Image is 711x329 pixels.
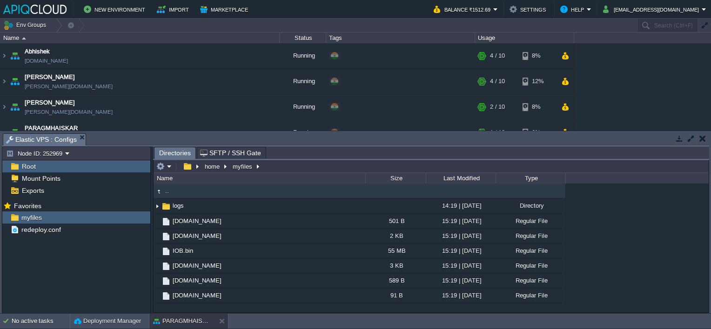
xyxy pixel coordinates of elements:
button: PARAGMHAISKAR [153,316,212,326]
span: Elastic VPS : Configs [6,134,77,145]
input: Click to enter the path [154,160,709,173]
img: AMDAwAAAACH5BAEAAAAALAAAAAABAAEAAAICRAEAOw== [154,258,161,273]
div: 15:19 | [DATE] [426,214,496,228]
div: 15:19 | [DATE] [426,229,496,243]
div: 55 MB [365,243,426,258]
img: AMDAwAAAACH5BAEAAAAALAAAAAABAAEAAAICRAEAOw== [161,217,171,227]
img: AMDAwAAAACH5BAEAAAAALAAAAAABAAEAAAICRAEAOw== [22,37,26,39]
a: Favorites [12,202,43,210]
a: [PERSON_NAME] [25,72,75,82]
button: Marketplace [200,4,251,15]
div: Last Modified [427,173,496,184]
div: 8% [523,94,553,119]
img: AMDAwAAAACH5BAEAAAAALAAAAAABAAEAAAICRAEAOw== [0,69,8,94]
button: [EMAIL_ADDRESS][DOMAIN_NAME] [603,4,702,15]
a: redeploy.conf [20,225,62,234]
img: AMDAwAAAACH5BAEAAAAALAAAAAABAAEAAAICRAEAOw== [154,273,161,288]
div: Running [280,69,326,94]
img: AMDAwAAAACH5BAEAAAAALAAAAAABAAEAAAICRAEAOw== [154,214,161,228]
a: IOB.bin [171,247,195,255]
img: AMDAwAAAACH5BAEAAAAALAAAAAABAAEAAAICRAEAOw== [161,246,171,257]
div: 15:19 | [DATE] [426,288,496,303]
a: [DOMAIN_NAME] [171,232,223,240]
a: myfiles [20,213,43,222]
div: 6% [523,120,553,145]
a: [DOMAIN_NAME] [171,262,223,270]
a: Root [20,162,37,171]
div: 4 / 10 [490,69,505,94]
img: AMDAwAAAACH5BAEAAAAALAAAAAABAAEAAAICRAEAOw== [0,120,8,145]
button: Import [157,4,192,15]
a: [DOMAIN_NAME] [171,217,223,225]
div: 3 KB [365,258,426,273]
a: [DOMAIN_NAME] [25,56,68,66]
img: AMDAwAAAACH5BAEAAAAALAAAAAABAAEAAAICRAEAOw== [154,229,161,243]
div: Running [280,94,326,119]
button: myfiles [231,162,255,171]
div: 15:19 | [DATE] [426,243,496,258]
div: Regular File [496,243,565,258]
div: Tags [327,33,475,43]
div: Name [1,33,279,43]
img: AMDAwAAAACH5BAEAAAAALAAAAAABAAEAAAICRAEAOw== [8,43,21,68]
div: 15:19 | [DATE] [426,273,496,288]
span: SFTP / SSH Gate [200,147,261,158]
div: 14:19 | [DATE] [426,198,496,213]
div: 1 / 10 [490,120,505,145]
div: 12% [523,69,553,94]
span: [DOMAIN_NAME] [171,291,223,299]
div: Regular File [496,273,565,288]
div: Size [366,173,426,184]
img: AMDAwAAAACH5BAEAAAAALAAAAAABAAEAAAICRAEAOw== [161,291,171,301]
img: AMDAwAAAACH5BAEAAAAALAAAAAABAAEAAAICRAEAOw== [154,243,161,258]
div: Directory [496,198,565,213]
img: AMDAwAAAACH5BAEAAAAALAAAAAABAAEAAAICRAEAOw== [161,231,171,242]
div: Name [154,173,365,184]
div: Running [280,43,326,68]
button: Settings [510,4,549,15]
a: Mount Points [20,174,62,183]
div: 4 / 10 [490,43,505,68]
a: Abhishek [25,47,50,56]
img: AMDAwAAAACH5BAEAAAAALAAAAAABAAEAAAICRAEAOw== [8,94,21,119]
button: Node ID: 252969 [6,149,65,158]
div: 2 / 10 [490,94,505,119]
div: 589 B [365,273,426,288]
button: Deployment Manager [74,316,141,326]
div: 15:19 | [DATE] [426,258,496,273]
button: Balance ₹1512.69 [434,4,493,15]
span: Directories [159,147,191,159]
div: 501 B [365,214,426,228]
button: Env Groups [3,19,49,32]
img: AMDAwAAAACH5BAEAAAAALAAAAAABAAEAAAICRAEAOw== [0,43,8,68]
div: Regular File [496,288,565,303]
div: Usage [476,33,574,43]
a: .. [164,187,170,195]
div: Regular File [496,229,565,243]
div: Status [280,33,326,43]
img: AMDAwAAAACH5BAEAAAAALAAAAAABAAEAAAICRAEAOw== [154,288,161,303]
a: [DOMAIN_NAME] [171,276,223,284]
img: AMDAwAAAACH5BAEAAAAALAAAAAABAAEAAAICRAEAOw== [0,94,8,119]
img: AMDAwAAAACH5BAEAAAAALAAAAAABAAEAAAICRAEAOw== [8,120,21,145]
a: logs [171,202,185,210]
div: 8% [523,43,553,68]
div: No active tasks [12,314,70,329]
img: AMDAwAAAACH5BAEAAAAALAAAAAABAAEAAAICRAEAOw== [154,199,161,213]
button: Help [560,4,587,15]
div: Regular File [496,258,565,273]
a: [PERSON_NAME][DOMAIN_NAME] [25,107,113,117]
a: [PERSON_NAME] [25,98,75,107]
